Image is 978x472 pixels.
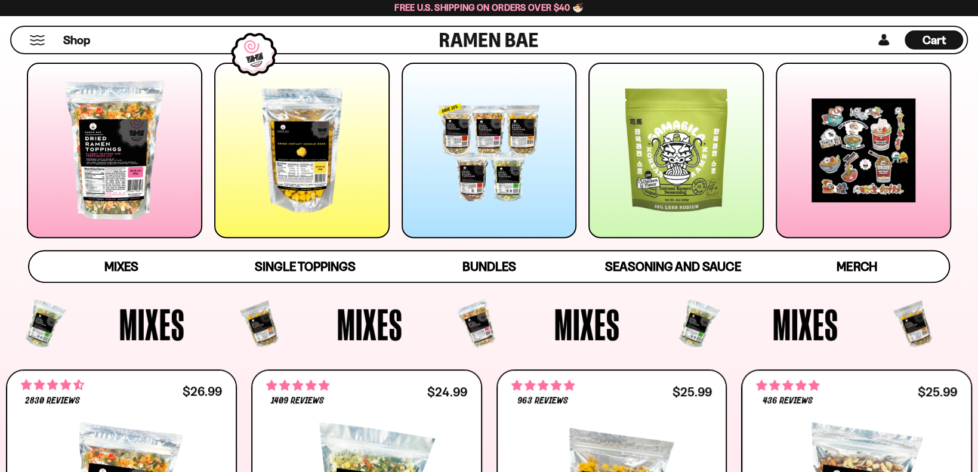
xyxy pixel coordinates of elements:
[394,2,584,13] span: Free U.S. Shipping on Orders over $40 🍜
[213,251,397,282] a: Single Toppings
[63,30,90,50] a: Shop
[918,386,957,397] div: $25.99
[29,35,45,45] button: Mobile Menu Trigger
[183,385,222,397] div: $26.99
[837,259,877,274] span: Merch
[554,302,620,346] span: Mixes
[605,259,741,274] span: Seasoning and Sauce
[763,396,813,406] span: 436 reviews
[29,251,213,282] a: Mixes
[119,302,185,346] span: Mixes
[672,386,712,397] div: $25.99
[266,378,329,393] span: 4.76 stars
[255,259,356,274] span: Single Toppings
[517,396,567,406] span: 963 reviews
[905,27,963,53] div: Cart
[63,32,90,48] span: Shop
[462,259,516,274] span: Bundles
[397,251,581,282] a: Bundles
[337,302,402,346] span: Mixes
[765,251,949,282] a: Merch
[427,386,467,397] div: $24.99
[511,378,575,393] span: 4.75 stars
[104,259,138,274] span: Mixes
[21,377,84,393] span: 4.68 stars
[756,378,819,393] span: 4.76 stars
[25,396,80,406] span: 2830 reviews
[581,251,765,282] a: Seasoning and Sauce
[773,302,838,346] span: Mixes
[923,33,946,47] span: Cart
[271,396,324,406] span: 1409 reviews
